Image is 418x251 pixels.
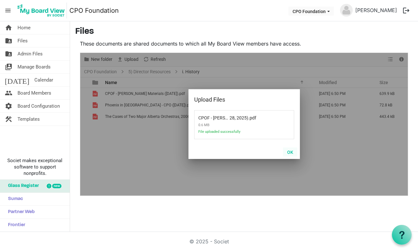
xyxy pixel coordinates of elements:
[194,95,274,104] div: Upload Files
[5,113,12,125] span: construction
[18,47,43,60] span: Admin Files
[18,100,60,112] span: Board Configuration
[52,184,61,188] div: new
[283,147,297,156] button: OK
[189,238,229,245] a: © 2025 - Societ
[80,40,408,47] p: These documents are shared documents to which all My Board View members have access.
[5,219,25,232] span: Frontier
[69,4,119,17] a: CPO Foundation
[16,3,69,18] a: My Board View Logo
[18,113,40,125] span: Templates
[5,193,23,205] span: Sumac
[5,87,12,99] span: people
[198,130,265,138] span: File uploaded successfully
[5,180,39,192] span: Glass Register
[16,3,67,18] img: My Board View Logo
[5,100,12,112] span: settings
[75,26,413,37] h3: Files
[34,74,53,86] span: Calendar
[353,4,400,17] a: [PERSON_NAME]
[198,120,265,130] span: 0.6 MB
[18,34,28,47] span: Files
[400,4,413,17] button: logout
[5,206,35,219] span: Partner Web
[18,21,31,34] span: Home
[2,4,14,17] span: menu
[288,7,334,16] button: CPO Foundation dropdownbutton
[5,74,29,86] span: [DATE]
[5,21,12,34] span: home
[340,4,353,17] img: no-profile-picture.svg
[18,61,51,73] span: Manage Boards
[5,34,12,47] span: folder_shared
[3,157,67,176] span: Societ makes exceptional software to support nonprofits.
[5,61,12,73] span: switch_account
[198,111,249,120] span: CPOF - John Partridge Materials (May 28, 2025).pdf
[5,47,12,60] span: folder_shared
[18,87,51,99] span: Board Members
